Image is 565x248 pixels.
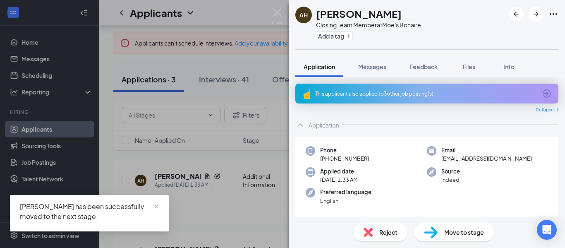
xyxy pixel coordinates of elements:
span: Email [441,146,532,154]
svg: ArrowRight [531,9,541,19]
span: close [154,204,160,209]
span: Indeed [441,176,460,184]
span: Applied date [320,167,358,176]
span: Source [441,167,460,176]
button: ArrowRight [529,7,543,22]
div: This applicant also applied to 3 other job posting(s) [315,90,537,97]
span: Phone [320,146,369,154]
svg: Ellipses [548,9,558,19]
span: Preferred language [320,188,371,196]
div: Open Intercom Messenger [537,220,557,240]
span: Application [304,63,335,70]
div: [PERSON_NAME] has been successfully moved to the next stage. [20,202,159,222]
button: PlusAdd a tag [316,31,353,40]
span: Messages [358,63,386,70]
svg: ArrowCircle [542,89,552,99]
svg: Plus [346,34,351,39]
svg: ArrowLeftNew [511,9,521,19]
span: English [320,197,371,205]
span: Move to stage [444,228,484,237]
span: [PHONE_NUMBER] [320,154,369,163]
span: Collapse all [536,107,558,113]
span: Reject [379,228,397,237]
span: Info [503,63,515,70]
span: [EMAIL_ADDRESS][DOMAIN_NAME] [441,154,532,163]
svg: ChevronUp [295,120,305,130]
div: Application [309,121,339,129]
span: Feedback [409,63,438,70]
span: [DATE] 1:33 AM [320,176,358,184]
div: Closing Team Member at Moe's Bonaire [316,21,421,29]
h1: [PERSON_NAME] [316,7,402,21]
div: AH [299,11,308,19]
span: Files [463,63,475,70]
button: ArrowLeftNew [509,7,524,22]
